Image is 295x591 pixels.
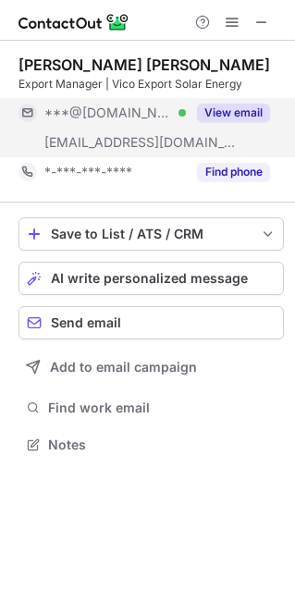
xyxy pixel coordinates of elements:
[51,227,252,241] div: Save to List / ATS / CRM
[197,104,270,122] button: Reveal Button
[197,163,270,181] button: Reveal Button
[48,437,277,453] span: Notes
[51,271,248,286] span: AI write personalized message
[18,306,284,339] button: Send email
[18,395,284,421] button: Find work email
[18,55,270,74] div: [PERSON_NAME] [PERSON_NAME]
[18,351,284,384] button: Add to email campaign
[18,217,284,251] button: save-profile-one-click
[51,315,121,330] span: Send email
[18,11,129,33] img: ContactOut v5.3.10
[44,105,172,121] span: ***@[DOMAIN_NAME]
[18,262,284,295] button: AI write personalized message
[18,76,284,92] div: Export Manager | Vico Export Solar Energy
[48,400,277,416] span: Find work email
[50,360,197,375] span: Add to email campaign
[18,432,284,458] button: Notes
[44,134,237,151] span: [EMAIL_ADDRESS][DOMAIN_NAME]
